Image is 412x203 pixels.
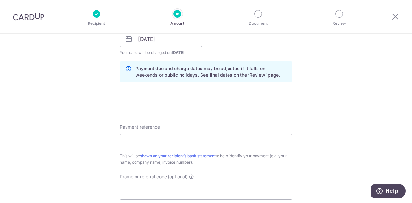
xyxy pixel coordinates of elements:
[234,20,282,27] p: Document
[120,31,202,47] input: DD / MM / YYYY
[120,124,160,130] span: Payment reference
[371,184,406,200] iframe: Opens a widget where you can find more information
[172,50,185,55] span: [DATE]
[120,50,202,56] span: Your card will be charged on
[140,153,216,158] a: shown on your recipient’s bank statement
[154,20,201,27] p: Amount
[168,173,188,180] span: (optional)
[73,20,120,27] p: Recipient
[136,65,287,78] p: Payment due and charge dates may be adjusted if it falls on weekends or public holidays. See fina...
[120,173,167,180] span: Promo or referral code
[120,153,292,166] div: This will be to help identify your payment (e.g. your name, company name, invoice number).
[315,20,363,27] p: Review
[13,13,44,21] img: CardUp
